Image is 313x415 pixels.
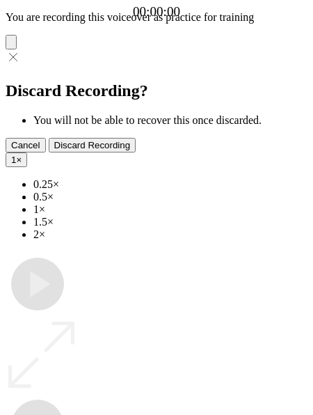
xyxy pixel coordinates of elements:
li: 0.5× [33,191,307,203]
li: You will not be able to recover this once discarded. [33,114,307,127]
p: You are recording this voiceover as practice for training [6,11,307,24]
li: 0.25× [33,178,307,191]
button: Discard Recording [49,138,136,152]
a: 00:00:00 [133,4,180,19]
button: Cancel [6,138,46,152]
li: 1.5× [33,216,307,228]
li: 1× [33,203,307,216]
span: 1 [11,155,16,165]
li: 2× [33,228,307,241]
h2: Discard Recording? [6,81,307,100]
button: 1× [6,152,27,167]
